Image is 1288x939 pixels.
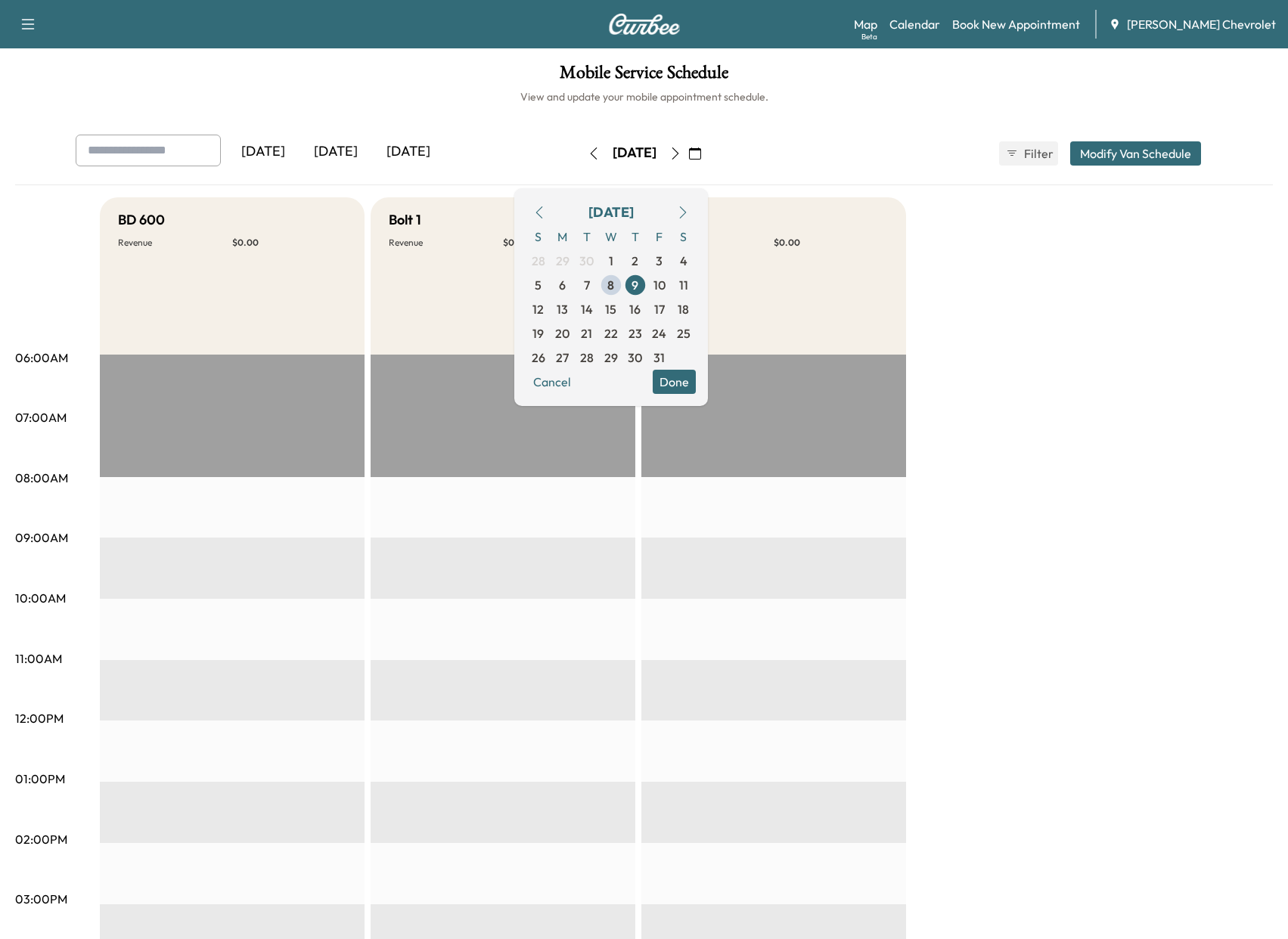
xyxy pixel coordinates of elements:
span: T [575,225,599,249]
p: Revenue [118,237,232,249]
span: 5 [535,276,542,294]
span: 10 [653,276,666,294]
span: 14 [581,300,593,318]
span: 18 [678,300,689,318]
div: [DATE] [613,144,656,163]
span: M [551,225,575,249]
span: 8 [607,276,614,294]
span: 25 [677,324,691,342]
a: Calendar [889,15,940,33]
span: F [647,225,672,249]
p: 01:00PM [15,770,65,788]
span: 24 [652,324,666,342]
span: 2 [632,252,638,270]
p: Revenue [389,237,503,249]
span: 4 [680,252,687,270]
div: [DATE] [372,135,445,169]
span: 1 [609,252,613,270]
h6: View and update your mobile appointment schedule. [15,89,1273,104]
span: 16 [629,300,641,318]
span: 3 [656,252,663,270]
span: 28 [580,349,594,367]
span: 19 [532,324,544,342]
span: 26 [532,349,545,367]
p: 02:00PM [15,830,67,848]
h1: Mobile Service Schedule [15,64,1273,89]
span: 9 [632,276,638,294]
p: 12:00PM [15,709,64,727]
p: $ 0.00 [774,237,888,249]
span: 6 [559,276,566,294]
span: S [526,225,551,249]
p: 09:00AM [15,528,68,547]
span: 23 [628,324,642,342]
p: $ 0.00 [503,237,617,249]
span: 12 [532,300,544,318]
span: 7 [584,276,590,294]
span: 17 [654,300,665,318]
span: 15 [605,300,616,318]
a: Book New Appointment [952,15,1080,33]
button: Filter [999,141,1058,166]
span: 31 [653,349,665,367]
button: Done [653,370,696,394]
span: 30 [579,252,594,270]
span: 27 [556,349,569,367]
button: Cancel [526,370,578,394]
span: 28 [532,252,545,270]
span: T [623,225,647,249]
span: 29 [556,252,570,270]
span: [PERSON_NAME] Chevrolet [1127,15,1276,33]
p: Revenue [660,237,774,249]
p: 10:00AM [15,589,66,607]
span: S [672,225,696,249]
h5: BD 600 [118,209,165,231]
span: 11 [679,276,688,294]
a: MapBeta [854,15,877,33]
div: Beta [861,31,877,42]
span: 20 [555,324,570,342]
p: 03:00PM [15,890,67,908]
div: [DATE] [227,135,299,169]
p: 06:00AM [15,349,68,367]
span: W [599,225,623,249]
span: 30 [628,349,642,367]
span: 29 [604,349,618,367]
img: Curbee Logo [608,14,681,35]
p: 08:00AM [15,469,68,487]
h5: Bolt 1 [389,209,421,231]
p: 07:00AM [15,408,67,426]
p: $ 0.00 [232,237,346,249]
span: Filter [1024,144,1051,163]
span: 13 [557,300,568,318]
div: [DATE] [299,135,372,169]
button: Modify Van Schedule [1070,141,1201,166]
div: [DATE] [588,202,634,223]
p: 11:00AM [15,649,62,668]
span: 22 [604,324,618,342]
span: 21 [581,324,592,342]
